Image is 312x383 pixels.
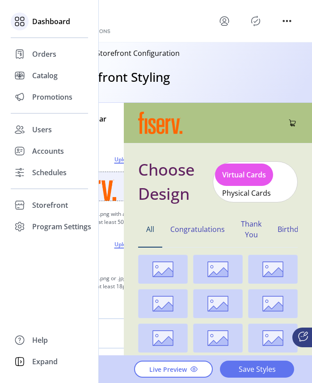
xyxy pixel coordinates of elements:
[149,365,187,374] span: Live Preview
[232,364,282,375] span: Save Styles
[32,124,52,135] span: Users
[138,211,162,248] button: All
[32,356,58,367] span: Expand
[32,146,64,156] span: Accounts
[32,167,67,178] span: Schedules
[32,16,70,27] span: Dashboard
[220,361,294,378] button: Save Styles
[110,154,136,165] span: Upload
[66,67,170,86] h3: Storefront Styling
[233,211,270,248] button: Thank You
[110,239,136,250] span: Upload
[162,211,233,248] button: Congratulations
[217,14,232,28] button: menu
[134,361,213,378] button: Live Preview
[215,164,273,186] button: Virtual Cards
[215,186,278,200] button: Physical Cards
[70,48,180,59] p: Back to Storefront Configuration
[138,158,212,206] h1: Choose Design
[32,70,58,81] span: Catalog
[32,221,91,232] span: Program Settings
[32,92,72,102] span: Promotions
[249,14,263,28] button: Publisher Panel
[32,200,68,210] span: Storefront
[280,14,294,28] button: menu
[32,335,48,345] span: Help
[32,49,56,59] span: Orders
